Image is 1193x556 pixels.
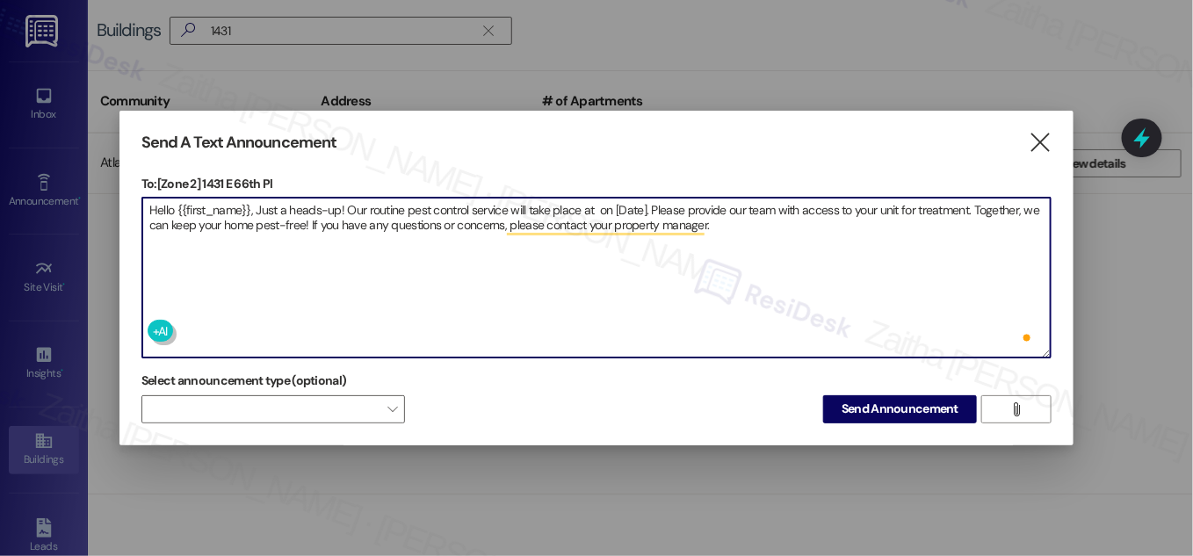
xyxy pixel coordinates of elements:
button: Send Announcement [823,395,977,423]
span: Send Announcement [842,400,958,418]
div: To enrich screen reader interactions, please activate Accessibility in Grammarly extension settings [141,197,1052,358]
textarea: To enrich screen reader interactions, please activate Accessibility in Grammarly extension settings [142,198,1051,357]
h3: Send A Text Announcement [141,133,336,153]
p: To: [Zone 2] 1431 E 66th Pl [141,175,1052,192]
i:  [1010,402,1023,416]
label: Select announcement type (optional) [141,367,347,394]
i:  [1029,134,1052,152]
